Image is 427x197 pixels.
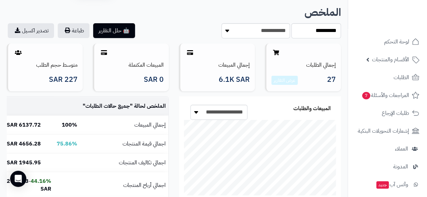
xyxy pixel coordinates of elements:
span: 7 [362,92,370,99]
a: المدونة [352,159,423,175]
b: 1945.95 SAR [7,159,41,167]
a: المراجعات والأسئلة7 [352,87,423,103]
a: عرض التقارير [274,77,295,84]
span: 6.1K SAR [219,76,250,84]
span: وآتس آب [376,180,408,189]
button: طباعة [58,23,89,38]
span: المراجعات والأسئلة [362,91,409,100]
a: متوسط حجم الطلب [36,61,78,69]
span: طلبات الإرجاع [382,108,409,118]
a: وآتس آبجديد [352,176,423,193]
span: جديد [376,181,389,189]
span: الأقسام والمنتجات [372,55,409,64]
a: إشعارات التحويلات البنكية [352,123,423,139]
div: Open Intercom Messenger [10,171,26,187]
a: الطلبات [352,69,423,86]
b: 75.86% [57,140,77,148]
span: المدونة [393,162,408,171]
b: 6137.72 SAR [7,121,41,129]
button: 🤖 حلل التقارير [93,23,135,38]
a: لوحة التحكم [352,34,423,50]
a: إجمالي المبيعات [218,61,250,69]
a: العملاء [352,141,423,157]
a: طلبات الإرجاع [352,105,423,121]
a: تصدير اكسيل [8,23,54,38]
b: 44.16% [31,177,51,185]
b: 4656.28 SAR [7,140,41,148]
img: logo-2.png [381,5,421,19]
td: اجمالي تكاليف المنتجات [80,154,168,172]
b: الملخص [304,4,341,20]
span: 227 SAR [49,76,78,84]
span: لوحة التحكم [384,37,409,46]
span: جميع حالات الطلبات [85,102,130,110]
b: 2710.33 SAR [7,177,51,193]
b: 100% [62,121,77,129]
span: الطلبات [394,73,409,82]
td: إجمالي المبيعات [80,116,168,134]
span: 0 SAR [144,76,164,84]
td: اجمالي قيمة المنتجات [80,135,168,153]
a: المبيعات المكتملة [129,61,164,69]
a: إجمالي الطلبات [306,61,336,69]
span: العملاء [395,144,408,154]
h3: المبيعات والطلبات [293,106,331,112]
span: إشعارات التحويلات البنكية [358,126,409,136]
span: 27 [327,76,336,85]
td: الملخص لحالة " " [80,97,168,116]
